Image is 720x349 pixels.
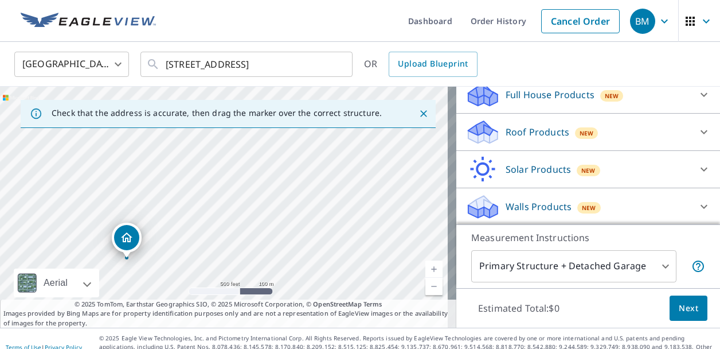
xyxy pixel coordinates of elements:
p: Measurement Instructions [471,231,705,245]
div: BM [630,9,655,34]
a: Cancel Order [541,9,620,33]
span: New [580,129,594,138]
div: Full House ProductsNew [465,81,711,108]
span: Your report will include the primary structure and a detached garage if one exists. [691,259,705,273]
img: EV Logo [21,13,156,30]
a: Current Level 16, Zoom Out [425,278,443,295]
div: [GEOGRAPHIC_DATA] [14,48,129,80]
a: Current Level 16, Zoom In [425,261,443,278]
span: New [582,203,596,212]
p: Walls Products [506,200,572,214]
p: Roof Products [506,125,569,139]
input: Search by address or latitude-longitude [166,48,329,80]
div: Aerial [40,269,71,297]
a: Upload Blueprint [389,52,477,77]
span: Upload Blueprint [398,57,468,71]
a: Terms [363,300,382,308]
div: OR [364,52,478,77]
span: New [605,91,619,100]
p: Solar Products [506,162,571,176]
div: Primary Structure + Detached Garage [471,250,676,282]
span: New [581,166,596,175]
div: Walls ProductsNew [465,193,711,220]
a: OpenStreetMap [313,300,361,308]
span: © 2025 TomTom, Earthstar Geographics SIO, © 2025 Microsoft Corporation, © [75,300,382,309]
p: Check that the address is accurate, then drag the marker over the correct structure. [52,108,382,118]
p: Full House Products [506,88,594,102]
div: Aerial [14,269,99,297]
span: Next [679,301,698,316]
div: Solar ProductsNew [465,156,711,183]
p: Estimated Total: $0 [469,296,569,321]
button: Next [670,296,707,321]
div: Dropped pin, building 1, Residential property, 1445 Kenmore Ave Buffalo, NY 14217 [112,223,142,258]
button: Close [416,106,431,121]
div: Roof ProductsNew [465,118,711,146]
